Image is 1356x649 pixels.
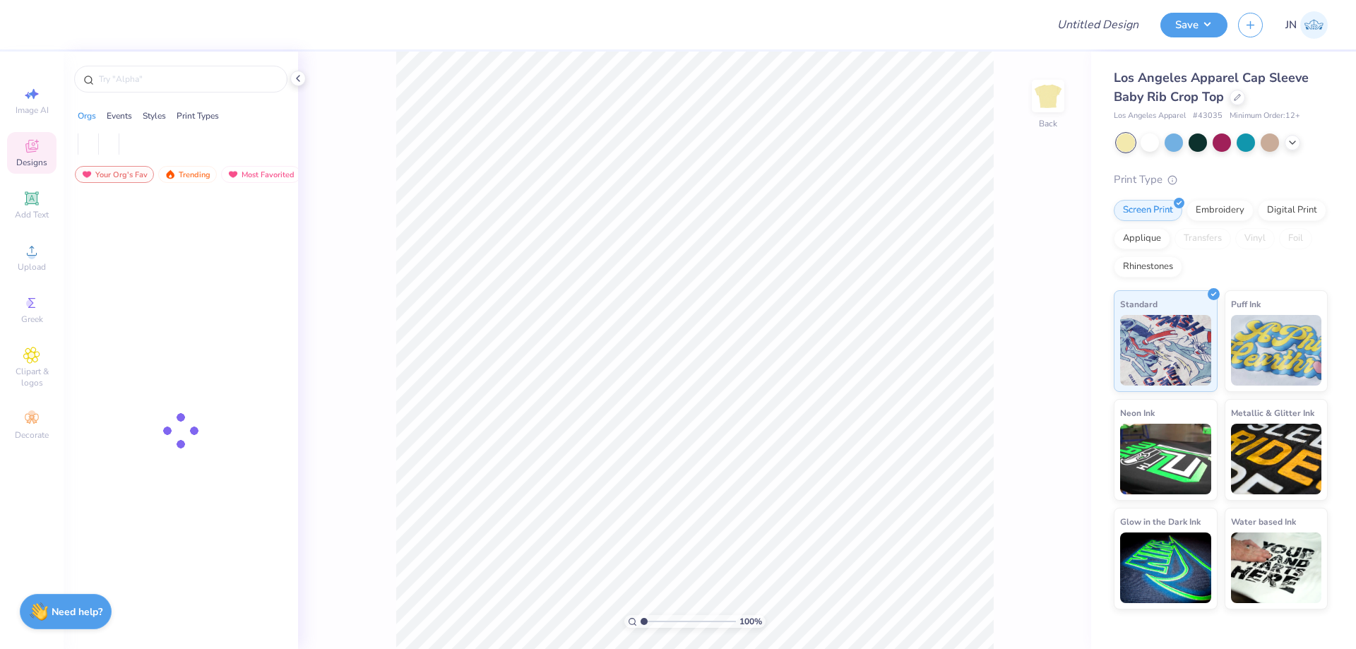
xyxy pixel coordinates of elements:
div: Digital Print [1258,200,1326,221]
div: Print Type [1114,172,1328,188]
span: Greek [21,314,43,325]
span: # 43035 [1193,110,1223,122]
span: Glow in the Dark Ink [1120,514,1201,529]
img: Jacky Noya [1300,11,1328,39]
img: Standard [1120,315,1211,386]
img: most_fav.gif [227,169,239,179]
div: Styles [143,109,166,122]
div: Embroidery [1186,200,1254,221]
span: Neon Ink [1120,405,1155,420]
span: Upload [18,261,46,273]
div: Your Org's Fav [75,166,154,183]
span: Minimum Order: 12 + [1230,110,1300,122]
div: Foil [1279,228,1312,249]
span: 100 % [739,615,762,628]
a: JN [1285,11,1328,39]
strong: Need help? [52,605,102,619]
input: Try "Alpha" [97,72,278,86]
img: Neon Ink [1120,424,1211,494]
input: Untitled Design [1046,11,1150,39]
img: Metallic & Glitter Ink [1231,424,1322,494]
div: Back [1039,117,1057,130]
span: Add Text [15,209,49,220]
div: Screen Print [1114,200,1182,221]
img: trending.gif [165,169,176,179]
div: Trending [158,166,217,183]
div: Print Types [177,109,219,122]
div: Events [107,109,132,122]
div: Vinyl [1235,228,1275,249]
div: Most Favorited [221,166,301,183]
img: most_fav.gif [81,169,93,179]
span: Image AI [16,105,49,116]
img: Water based Ink [1231,532,1322,603]
div: Rhinestones [1114,256,1182,278]
img: Glow in the Dark Ink [1120,532,1211,603]
span: Water based Ink [1231,514,1296,529]
span: Clipart & logos [7,366,56,388]
span: Metallic & Glitter Ink [1231,405,1314,420]
span: Los Angeles Apparel Cap Sleeve Baby Rib Crop Top [1114,69,1309,105]
img: Back [1034,82,1062,110]
span: JN [1285,17,1297,33]
span: Los Angeles Apparel [1114,110,1186,122]
div: Applique [1114,228,1170,249]
span: Puff Ink [1231,297,1261,311]
div: Orgs [78,109,96,122]
button: Save [1160,13,1227,37]
span: Decorate [15,429,49,441]
span: Designs [16,157,47,168]
img: Puff Ink [1231,315,1322,386]
div: Transfers [1174,228,1231,249]
span: Standard [1120,297,1158,311]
